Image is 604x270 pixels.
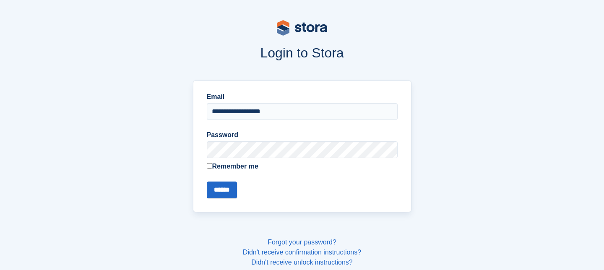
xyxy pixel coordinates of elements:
h1: Login to Stora [33,45,571,60]
a: Didn't receive unlock instructions? [251,259,352,266]
a: Forgot your password? [268,239,336,246]
label: Password [207,130,398,140]
a: Didn't receive confirmation instructions? [243,249,361,256]
input: Remember me [207,163,212,169]
img: stora-logo-53a41332b3708ae10de48c4981b4e9114cc0af31d8433b30ea865607fb682f29.svg [277,20,327,36]
label: Email [207,92,398,102]
label: Remember me [207,161,398,171]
